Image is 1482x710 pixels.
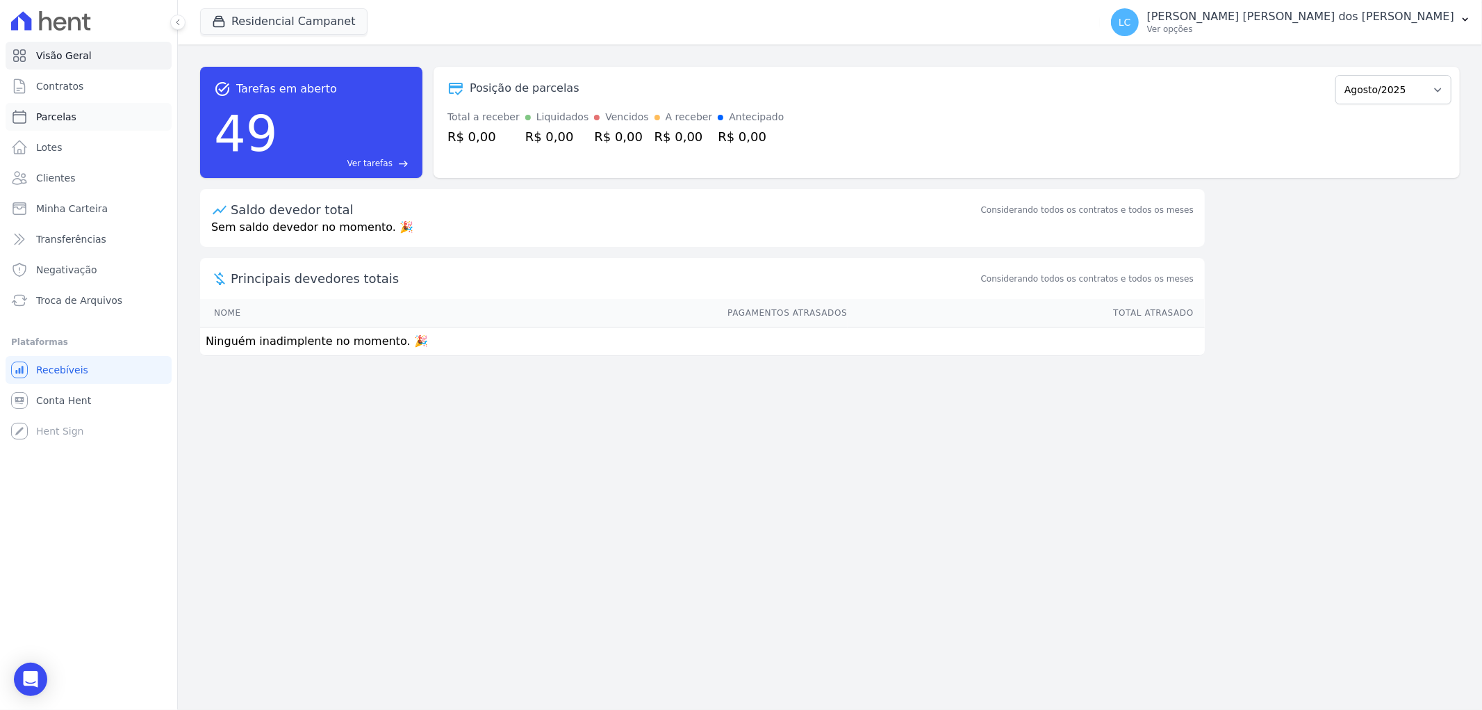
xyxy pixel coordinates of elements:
span: Negativação [36,263,97,277]
span: Troca de Arquivos [36,293,122,307]
div: Saldo devedor total [231,200,978,219]
span: east [398,159,409,169]
td: Ninguém inadimplente no momento. 🎉 [200,328,1205,356]
span: Lotes [36,140,63,154]
th: Pagamentos Atrasados [379,299,848,328]
a: Parcelas [6,103,172,131]
div: 49 [214,97,278,170]
a: Transferências [6,225,172,253]
div: R$ 0,00 [654,127,713,146]
a: Troca de Arquivos [6,287,172,314]
span: Minha Carteira [36,202,108,216]
th: Total Atrasado [848,299,1205,328]
button: LC [PERSON_NAME] [PERSON_NAME] dos [PERSON_NAME] Ver opções [1100,3,1482,42]
a: Recebíveis [6,356,172,384]
span: Principais devedores totais [231,269,978,288]
div: Open Intercom Messenger [14,663,47,696]
p: [PERSON_NAME] [PERSON_NAME] dos [PERSON_NAME] [1147,10,1454,24]
div: Vencidos [605,110,648,124]
div: Posição de parcelas [470,80,579,97]
th: Nome [200,299,379,328]
button: Residencial Campanet [200,8,368,35]
span: Recebíveis [36,363,88,377]
span: Considerando todos os contratos e todos os meses [981,273,1194,285]
span: Transferências [36,232,106,246]
div: Antecipado [729,110,784,124]
span: Ver tarefas [347,157,393,170]
div: Liquidados [536,110,589,124]
span: Tarefas em aberto [236,81,337,97]
span: task_alt [214,81,231,97]
a: Visão Geral [6,42,172,70]
div: R$ 0,00 [447,127,520,146]
p: Sem saldo devedor no momento. 🎉 [200,219,1205,247]
div: Plataformas [11,334,166,350]
a: Ver tarefas east [283,157,409,170]
div: R$ 0,00 [594,127,648,146]
span: Parcelas [36,110,76,124]
span: Conta Hent [36,394,91,408]
a: Conta Hent [6,387,172,414]
span: LC [1119,17,1131,27]
a: Negativação [6,256,172,284]
a: Minha Carteira [6,195,172,223]
a: Contratos [6,72,172,100]
span: Clientes [36,171,75,185]
p: Ver opções [1147,24,1454,35]
div: R$ 0,00 [718,127,784,146]
span: Contratos [36,79,83,93]
span: Visão Geral [36,49,92,63]
div: A receber [666,110,713,124]
a: Lotes [6,134,172,161]
div: Total a receber [447,110,520,124]
a: Clientes [6,164,172,192]
div: R$ 0,00 [525,127,589,146]
div: Considerando todos os contratos e todos os meses [981,204,1194,216]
